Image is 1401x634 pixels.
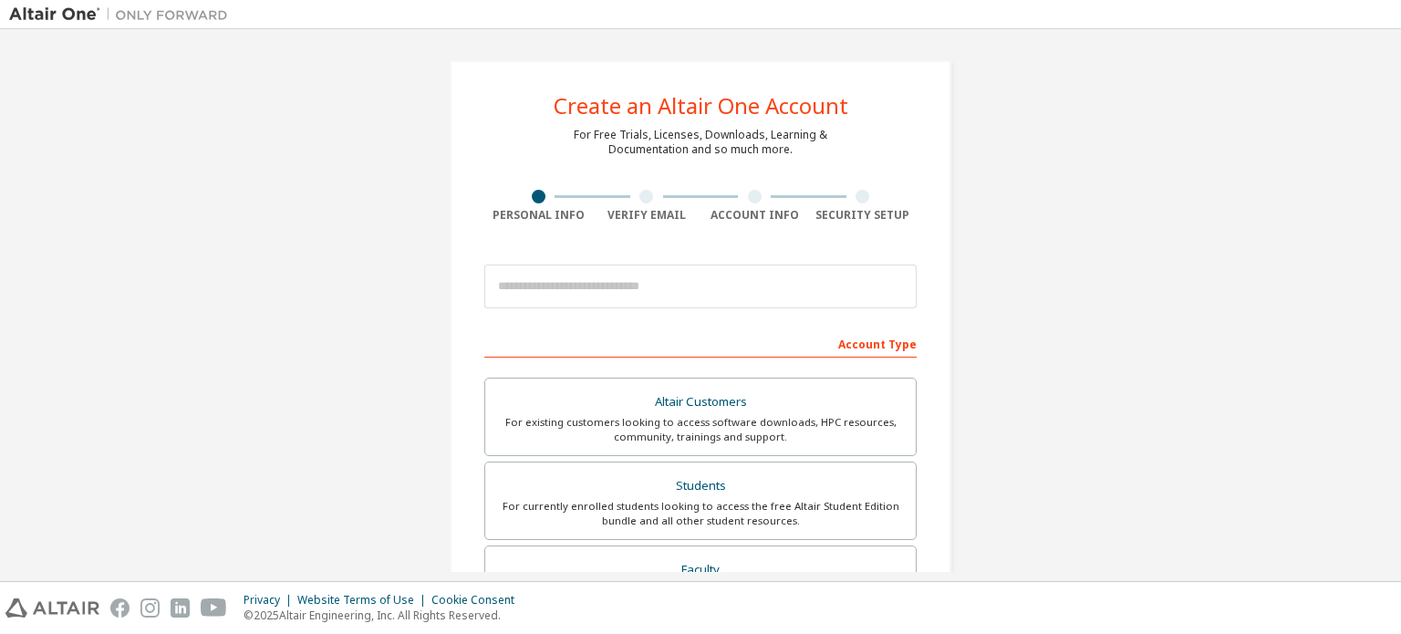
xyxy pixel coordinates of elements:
div: Privacy [244,593,297,608]
div: Account Type [484,328,917,358]
div: Students [496,473,905,499]
div: For existing customers looking to access software downloads, HPC resources, community, trainings ... [496,415,905,444]
img: altair_logo.svg [5,598,99,618]
p: © 2025 Altair Engineering, Inc. All Rights Reserved. [244,608,525,623]
div: Create an Altair One Account [554,95,848,117]
div: Cookie Consent [431,593,525,608]
img: youtube.svg [201,598,227,618]
div: Altair Customers [496,390,905,415]
div: Account Info [700,208,809,223]
div: Security Setup [809,208,918,223]
div: For currently enrolled students looking to access the free Altair Student Edition bundle and all ... [496,499,905,528]
div: Verify Email [593,208,701,223]
div: Faculty [496,557,905,583]
img: instagram.svg [140,598,160,618]
div: Website Terms of Use [297,593,431,608]
div: Personal Info [484,208,593,223]
img: linkedin.svg [171,598,190,618]
img: Altair One [9,5,237,24]
div: For Free Trials, Licenses, Downloads, Learning & Documentation and so much more. [574,128,827,157]
img: facebook.svg [110,598,130,618]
